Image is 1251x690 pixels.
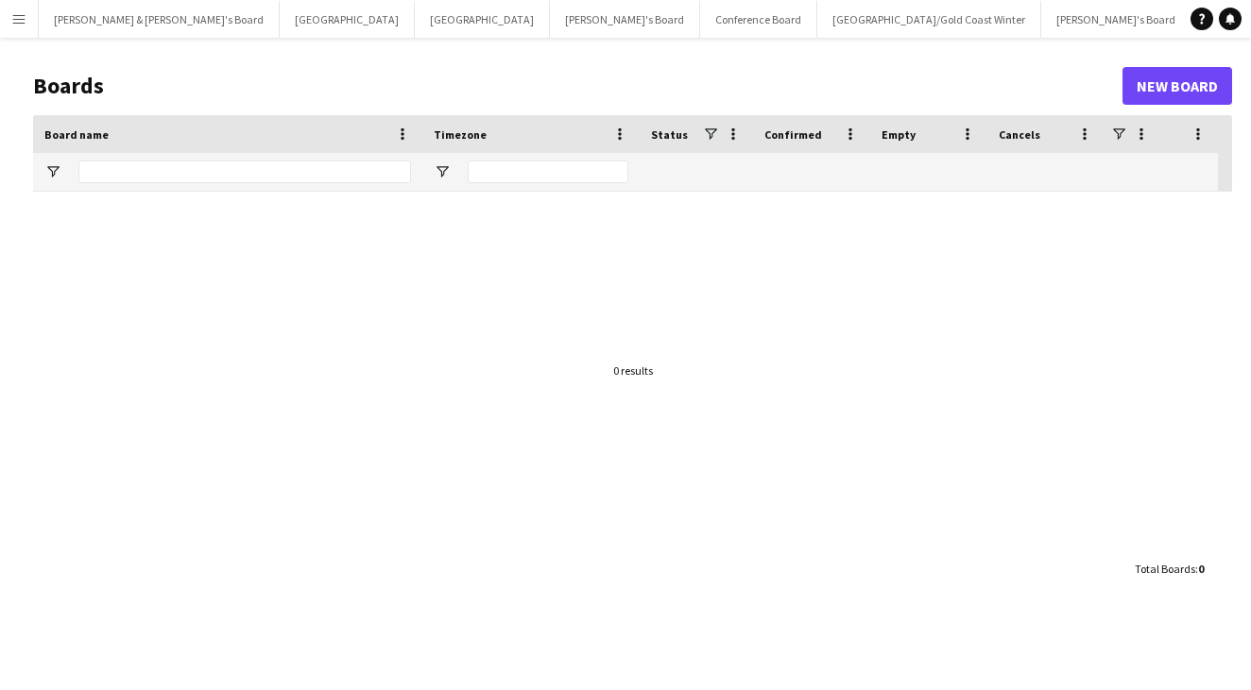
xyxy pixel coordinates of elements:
[33,72,1122,100] h1: Boards
[434,127,487,142] span: Timezone
[1041,1,1191,38] button: [PERSON_NAME]'s Board
[550,1,700,38] button: [PERSON_NAME]'s Board
[78,160,411,183] input: Board name Filter Input
[44,163,61,180] button: Open Filter Menu
[1135,562,1195,576] span: Total Boards
[999,127,1040,142] span: Cancels
[1198,562,1204,576] span: 0
[882,127,916,142] span: Empty
[1122,67,1232,105] a: New Board
[44,127,109,142] span: Board name
[39,1,280,38] button: [PERSON_NAME] & [PERSON_NAME]'s Board
[1135,550,1204,587] div: :
[415,1,550,38] button: [GEOGRAPHIC_DATA]
[700,1,817,38] button: Conference Board
[651,127,688,142] span: Status
[764,127,822,142] span: Confirmed
[817,1,1041,38] button: [GEOGRAPHIC_DATA]/Gold Coast Winter
[280,1,415,38] button: [GEOGRAPHIC_DATA]
[468,160,628,183] input: Timezone Filter Input
[613,363,653,378] div: 0 results
[434,163,451,180] button: Open Filter Menu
